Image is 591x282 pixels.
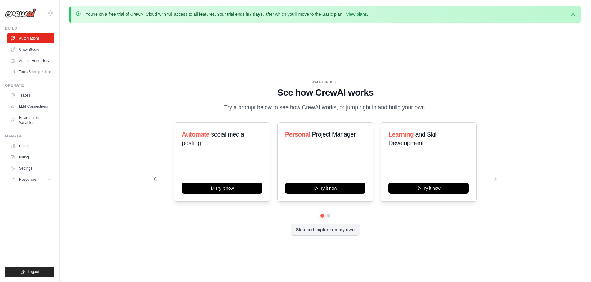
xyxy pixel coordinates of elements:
[86,11,368,17] p: You're on a free trial of CrewAI Cloud with full access to all features. Your trial ends in , aft...
[221,103,430,112] p: Try a prompt below to see how CrewAI works, or jump right in and build your own.
[7,45,54,54] a: Crew Studio
[28,269,39,274] span: Logout
[5,134,54,139] div: Manage
[182,131,209,138] span: Automate
[7,90,54,100] a: Traces
[388,131,437,146] span: and Skill Development
[5,267,54,277] button: Logout
[7,152,54,162] a: Billing
[5,83,54,88] div: Operate
[7,67,54,77] a: Tools & Integrations
[285,183,365,194] button: Try it now
[182,131,244,146] span: social media posting
[312,131,356,138] span: Project Manager
[7,33,54,43] a: Automations
[7,56,54,66] a: Agents Repository
[388,183,469,194] button: Try it now
[7,102,54,111] a: LLM Connections
[346,12,367,17] a: View plans
[154,80,497,85] div: WALKTHROUGH
[7,113,54,128] a: Environment Variables
[154,87,497,98] h1: See how CrewAI works
[182,183,262,194] button: Try it now
[7,175,54,184] button: Resources
[5,26,54,31] div: Build
[249,12,263,17] strong: 7 days
[291,224,360,236] button: Skip and explore on my own
[388,131,414,138] span: Learning
[285,131,310,138] span: Personal
[5,8,36,18] img: Logo
[19,177,37,182] span: Resources
[7,141,54,151] a: Usage
[7,163,54,173] a: Settings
